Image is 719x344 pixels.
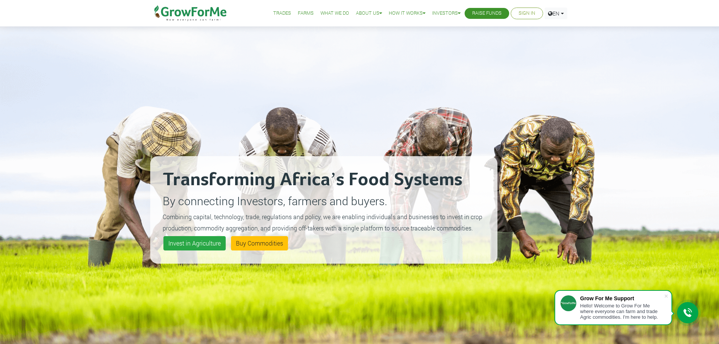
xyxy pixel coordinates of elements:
a: How it Works [389,9,425,17]
a: Buy Commodities [231,236,288,250]
div: Hello! Welcome to Grow For Me where everyone can farm and trade Agric commodities. I'm here to help. [580,303,664,320]
div: Grow For Me Support [580,295,664,301]
a: Investors [432,9,460,17]
a: About Us [356,9,382,17]
a: EN [545,8,567,19]
a: What We Do [320,9,349,17]
a: Raise Funds [472,9,502,17]
h2: Transforming Africa’s Food Systems [163,169,485,191]
a: Farms [298,9,314,17]
a: Trades [273,9,291,17]
small: Combining capital, technology, trade, regulations and policy, we are enabling individuals and bus... [163,213,482,232]
p: By connecting Investors, farmers and buyers. [163,192,485,209]
a: Sign In [519,9,535,17]
a: Invest in Agriculture [163,236,226,250]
